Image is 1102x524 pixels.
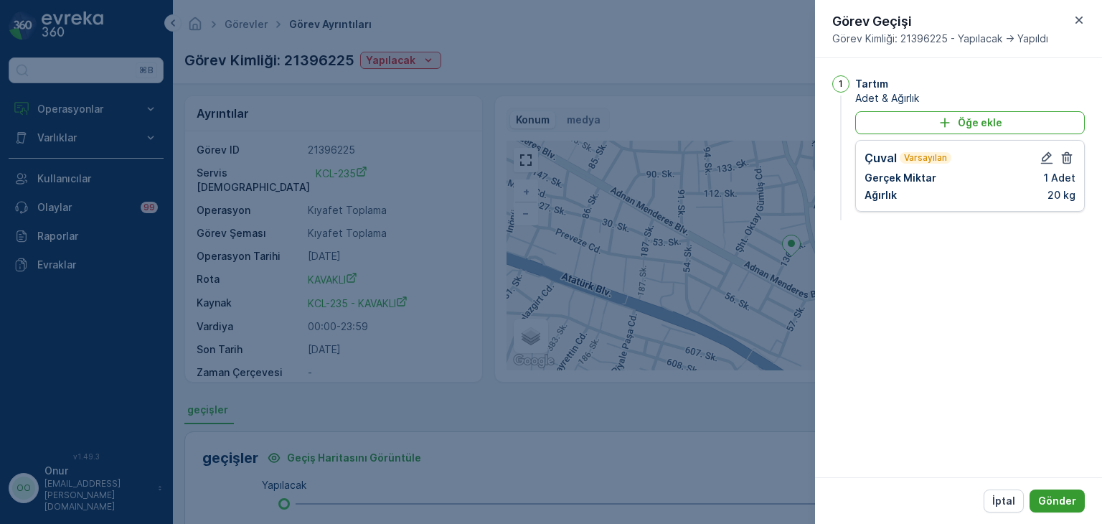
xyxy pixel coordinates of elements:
p: Gönder [1038,494,1076,508]
p: 1 Adet [1044,171,1075,185]
span: Görev Kimliği: 21396225 - Yapılacak -> Yapıldı [832,32,1048,46]
p: Ağırlık [865,188,897,202]
p: Öğe ekle [958,116,1002,130]
p: Gerçek Miktar [865,171,936,185]
p: Çuval [865,149,897,167]
button: Gönder [1030,490,1085,513]
p: İptal [992,494,1015,508]
p: Varsayılan [903,152,948,164]
p: 20 kg [1047,188,1075,202]
p: Tartım [855,77,888,91]
button: İptal [984,490,1024,513]
span: Adet & Ağırlık [855,91,1085,106]
p: Görev Geçişi [832,11,1048,32]
div: 1 [832,75,849,93]
button: Öğe ekle [855,111,1085,134]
